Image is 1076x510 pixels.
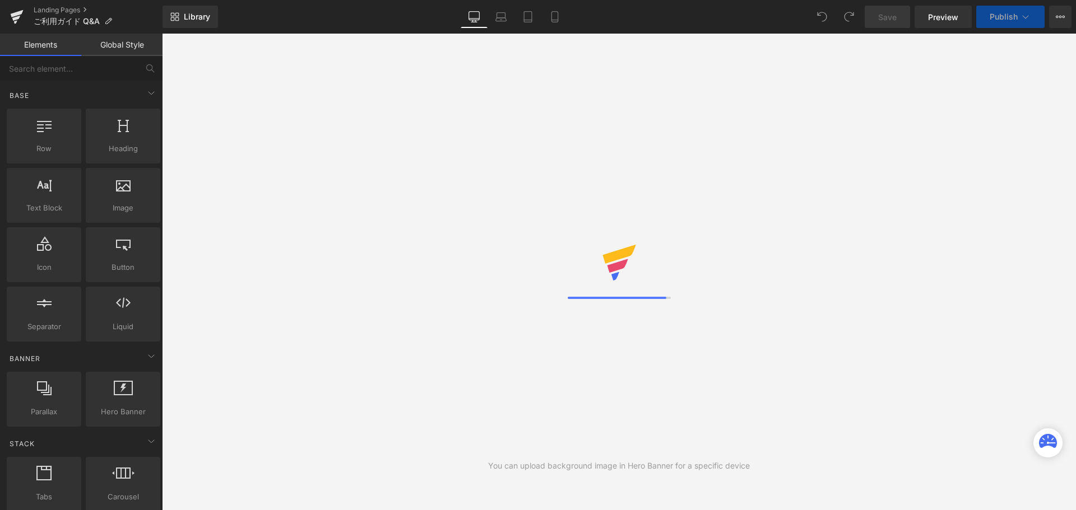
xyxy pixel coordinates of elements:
a: Desktop [461,6,488,28]
span: Base [8,90,30,101]
span: Banner [8,353,41,364]
span: ご利用ガイド Q&A [34,17,100,26]
button: Publish [976,6,1045,28]
span: Save [878,11,897,23]
span: Liquid [89,321,157,333]
span: Button [89,261,157,273]
a: Tablet [514,6,541,28]
span: Stack [8,438,36,449]
span: Publish [990,12,1018,21]
a: Preview [915,6,972,28]
a: Landing Pages [34,6,163,15]
button: Undo [811,6,833,28]
span: Tabs [10,491,78,503]
span: Hero Banner [89,406,157,418]
span: Separator [10,321,78,333]
span: Parallax [10,406,78,418]
a: Global Style [81,34,163,56]
span: Library [184,12,210,22]
a: New Library [163,6,218,28]
div: You can upload background image in Hero Banner for a specific device [488,460,750,472]
span: Icon [10,261,78,273]
button: Redo [838,6,860,28]
span: Heading [89,143,157,155]
span: Text Block [10,202,78,214]
span: Image [89,202,157,214]
span: Preview [928,11,958,23]
button: More [1049,6,1072,28]
a: Mobile [541,6,568,28]
span: Carousel [89,491,157,503]
a: Laptop [488,6,514,28]
span: Row [10,143,78,155]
